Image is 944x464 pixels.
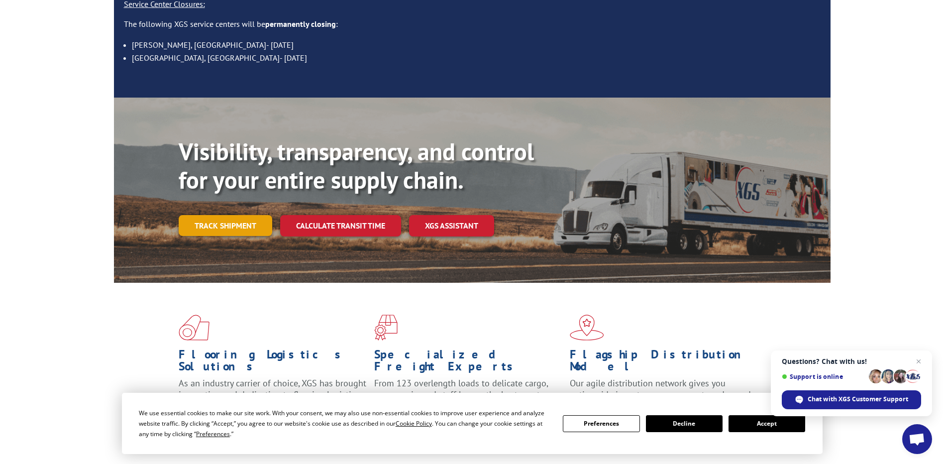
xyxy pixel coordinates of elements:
[570,315,604,341] img: xgs-icon-flagship-distribution-model-red
[782,373,865,380] span: Support is online
[124,18,821,38] p: The following XGS service centers will be :
[132,51,821,64] li: [GEOGRAPHIC_DATA], [GEOGRAPHIC_DATA]- [DATE]
[280,215,401,236] a: Calculate transit time
[563,415,639,432] button: Preferences
[409,215,494,236] a: XGS ASSISTANT
[122,393,823,454] div: Cookie Consent Prompt
[570,377,753,401] span: Our agile distribution network gives you nationwide inventory management on demand.
[570,348,758,377] h1: Flagship Distribution Model
[139,408,551,439] div: We use essential cookies to make our site work. With your consent, we may also use non-essential ...
[179,315,210,341] img: xgs-icon-total-supply-chain-intelligence-red
[808,395,908,404] span: Chat with XGS Customer Support
[132,38,821,51] li: [PERSON_NAME], [GEOGRAPHIC_DATA]- [DATE]
[179,136,534,196] b: Visibility, transparency, and control for your entire supply chain.
[374,315,398,341] img: xgs-icon-focused-on-flooring-red
[902,424,932,454] a: Open chat
[374,348,562,377] h1: Specialized Freight Experts
[374,377,562,422] p: From 123 overlength loads to delicate cargo, our experienced staff knows the best way to move you...
[646,415,723,432] button: Decline
[179,348,367,377] h1: Flooring Logistics Solutions
[729,415,805,432] button: Accept
[265,19,336,29] strong: permanently closing
[196,430,230,438] span: Preferences
[782,357,921,365] span: Questions? Chat with us!
[179,377,366,413] span: As an industry carrier of choice, XGS has brought innovation and dedication to flooring logistics...
[396,419,432,428] span: Cookie Policy
[179,215,272,236] a: Track shipment
[782,390,921,409] span: Chat with XGS Customer Support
